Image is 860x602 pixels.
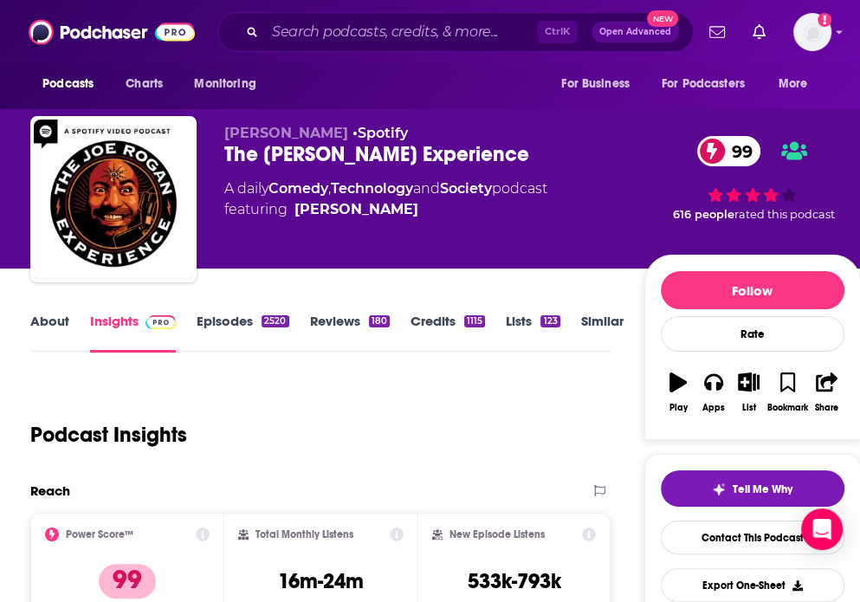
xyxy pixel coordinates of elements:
div: 2520 [262,315,288,327]
div: Share [815,403,838,413]
img: The Joe Rogan Experience [34,120,193,279]
a: Show notifications dropdown [702,17,732,47]
div: Play [669,403,688,413]
a: 99 [697,136,761,166]
div: Apps [702,403,725,413]
h2: New Episode Listens [449,528,545,541]
h2: Reach [30,482,70,499]
div: Search podcasts, credits, & more... [217,12,694,52]
button: open menu [30,68,116,100]
svg: Add a profile image [818,13,831,27]
span: [PERSON_NAME] [224,125,348,141]
p: 99 [99,564,156,599]
a: InsightsPodchaser Pro [90,313,176,353]
button: open menu [766,68,830,100]
span: 99 [715,136,761,166]
span: Monitoring [194,72,255,96]
div: 1115 [464,315,485,327]
a: Joe Rogan [294,199,418,220]
button: Export One-Sheet [661,568,844,602]
span: More [779,72,808,96]
a: Charts [114,68,173,100]
h2: Total Monthly Listens [255,528,353,541]
div: Bookmark [767,403,808,413]
img: Podchaser - Follow, Share and Rate Podcasts [29,16,195,49]
span: Podcasts [42,72,94,96]
button: Share [809,361,844,424]
a: Lists123 [506,313,559,353]
h3: 16m-24m [278,568,364,594]
a: Credits1115 [411,313,485,353]
button: Follow [661,271,844,309]
button: Bookmark [766,361,809,424]
h2: Power Score™ [66,528,133,541]
div: List [742,403,756,413]
div: 180 [369,315,390,327]
a: Spotify [358,125,408,141]
span: Logged in as Ashley_Beenen [793,13,831,51]
img: Podchaser Pro [145,315,176,329]
span: • [352,125,408,141]
button: List [731,361,766,424]
a: Society [440,180,492,197]
span: Ctrl K [537,21,578,43]
button: tell me why sparkleTell Me Why [661,470,844,507]
button: Open AdvancedNew [592,22,679,42]
span: New [647,10,678,27]
img: tell me why sparkle [712,482,726,496]
a: Contact This Podcast [661,521,844,554]
button: Show profile menu [793,13,831,51]
a: Episodes2520 [197,313,288,353]
input: Search podcasts, credits, & more... [265,18,537,46]
div: A daily podcast [224,178,547,220]
div: 123 [540,315,559,327]
span: featuring [224,199,547,220]
button: open menu [549,68,651,100]
div: Rate [661,316,844,352]
button: Apps [695,361,731,424]
button: Play [661,361,696,424]
span: Open Advanced [599,28,671,36]
a: About [30,313,69,353]
span: , [328,180,331,197]
a: Reviews180 [310,313,390,353]
a: Comedy [268,180,328,197]
span: For Business [561,72,630,96]
button: open menu [650,68,770,100]
img: User Profile [793,13,831,51]
a: Technology [331,180,413,197]
span: 616 people [673,208,734,221]
span: rated this podcast [734,208,835,221]
button: open menu [182,68,278,100]
span: Charts [126,72,163,96]
span: For Podcasters [662,72,745,96]
a: Similar [581,313,624,353]
span: Tell Me Why [733,482,792,496]
div: Open Intercom Messenger [801,508,843,550]
a: Show notifications dropdown [746,17,773,47]
span: and [413,180,440,197]
h3: 533k-793k [468,568,561,594]
h1: Podcast Insights [30,422,187,448]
